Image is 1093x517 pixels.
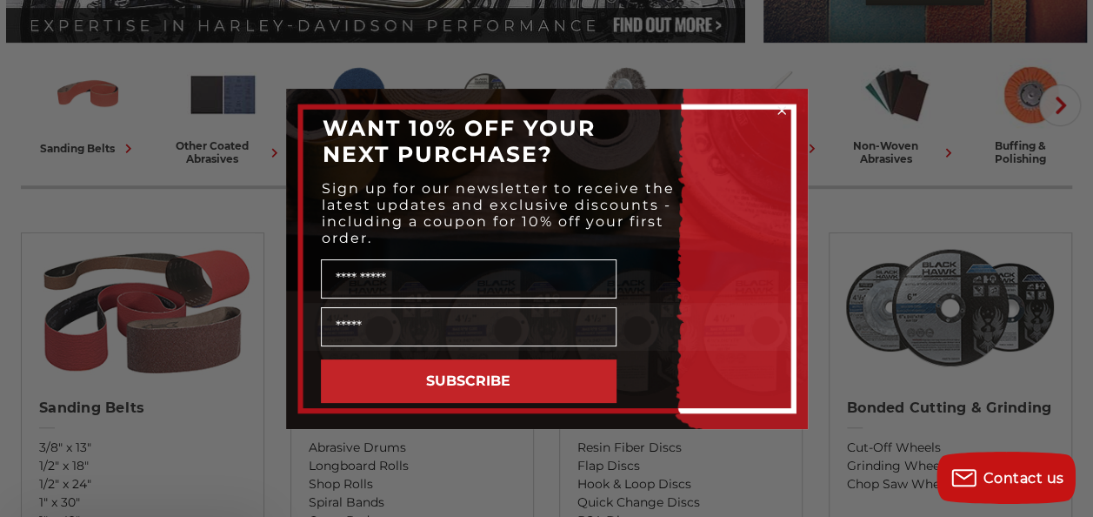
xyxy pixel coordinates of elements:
button: Close dialog [773,102,790,119]
button: Contact us [936,452,1076,504]
span: Contact us [983,470,1064,487]
span: WANT 10% OFF YOUR NEXT PURCHASE? [323,115,596,167]
span: Sign up for our newsletter to receive the latest updates and exclusive discounts - including a co... [322,180,675,246]
button: SUBSCRIBE [321,359,616,403]
input: Email [321,307,616,346]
